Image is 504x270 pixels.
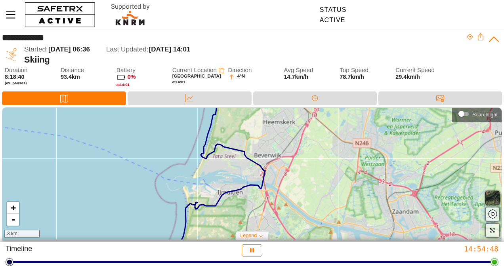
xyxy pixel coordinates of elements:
[5,74,25,80] span: 8:18:40
[48,46,90,53] span: [DATE] 06:36
[228,67,279,74] span: Direction
[253,91,377,105] div: Timeline
[172,80,185,84] span: at 14:01
[5,67,55,74] span: Duration
[320,17,347,24] div: Active
[149,46,190,53] span: [DATE] 14:01
[237,74,242,80] span: 4°
[242,74,245,80] span: N
[2,91,126,105] div: Map
[6,244,168,257] div: Timeline
[456,108,498,120] div: Searchlight
[5,81,55,86] span: (ex. pauses)
[378,91,502,105] div: Messages
[116,67,167,74] span: Battery
[395,67,446,74] span: Current Speed
[336,244,498,253] div: 14:54:48
[340,67,390,74] span: Top Speed
[2,46,20,64] img: SKIING.svg
[102,2,159,28] img: RescueLogo.svg
[7,214,19,226] a: Zoom out
[106,46,148,53] span: Last Updated:
[61,67,111,74] span: Distance
[172,67,217,73] span: Current Location
[24,46,48,53] span: Started:
[395,74,446,80] span: 29.4km/h
[7,202,19,214] a: Zoom in
[116,82,130,87] span: at 14:01
[172,74,221,78] span: [GEOGRAPHIC_DATA]
[128,74,136,80] span: 0%
[240,233,257,238] span: Legend
[24,55,466,65] div: Skiing
[472,112,498,118] div: Searchlight
[4,230,40,238] div: 3 km
[320,6,347,13] div: Status
[61,74,80,80] span: 93.4km
[284,74,308,80] span: 14.7km/h
[128,91,251,105] div: Data
[340,74,364,80] span: 78.7km/h
[284,67,334,74] span: Avg Speed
